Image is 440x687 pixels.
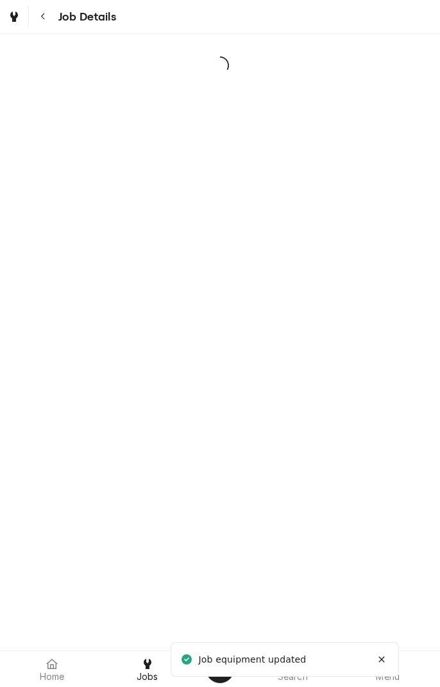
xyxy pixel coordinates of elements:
[40,672,65,682] span: Home
[5,654,99,684] a: Home
[31,5,55,28] button: Navigate back
[55,8,116,26] span: Job Details
[101,654,195,684] a: Jobs
[3,5,26,28] a: Go to Jobs
[278,672,308,682] span: Search
[137,672,158,682] span: Jobs
[199,653,309,666] div: Job equipment updated
[376,672,400,682] span: Menu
